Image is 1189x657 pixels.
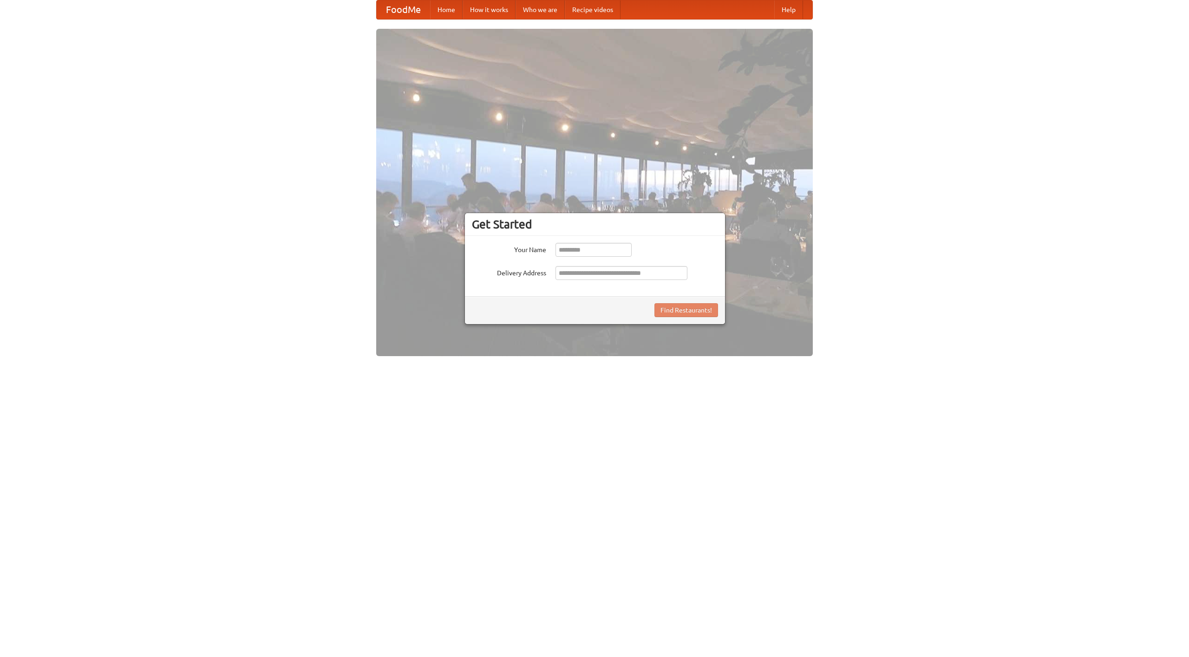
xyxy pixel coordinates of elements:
a: How it works [463,0,516,19]
a: Home [430,0,463,19]
a: Recipe videos [565,0,621,19]
button: Find Restaurants! [654,303,718,317]
label: Your Name [472,243,546,254]
a: FoodMe [377,0,430,19]
a: Who we are [516,0,565,19]
label: Delivery Address [472,266,546,278]
h3: Get Started [472,217,718,231]
a: Help [774,0,803,19]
